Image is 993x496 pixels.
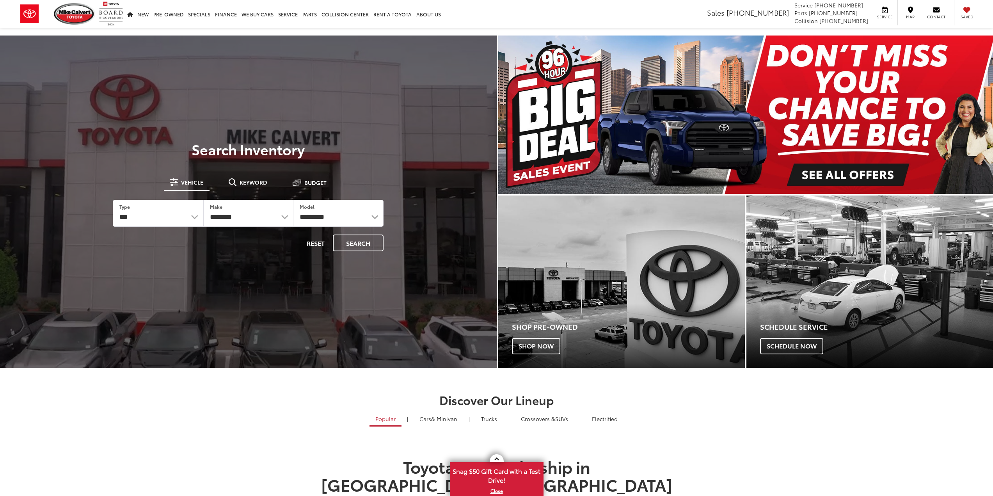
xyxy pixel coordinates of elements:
[414,412,463,425] a: Cars
[927,14,945,20] span: Contact
[794,9,807,17] span: Parts
[54,3,95,25] img: Mike Calvert Toyota
[119,203,130,210] label: Type
[240,180,267,185] span: Keyword
[760,323,993,331] h4: Schedule Service
[760,338,823,354] span: Schedule Now
[475,412,503,425] a: Trucks
[222,393,772,406] h2: Discover Our Lineup
[794,17,818,25] span: Collision
[405,415,410,423] li: |
[746,196,993,368] div: Toyota
[512,323,745,331] h4: Shop Pre-Owned
[498,196,745,368] a: Shop Pre-Owned Shop Now
[814,1,863,9] span: [PHONE_NUMBER]
[707,7,725,18] span: Sales
[727,7,789,18] span: [PHONE_NUMBER]
[958,14,975,20] span: Saved
[819,17,868,25] span: [PHONE_NUMBER]
[33,141,464,157] h3: Search Inventory
[498,196,745,368] div: Toyota
[902,14,919,20] span: Map
[794,1,813,9] span: Service
[876,14,894,20] span: Service
[451,463,543,487] span: Snag $50 Gift Card with a Test Drive!
[809,9,858,17] span: [PHONE_NUMBER]
[333,235,384,251] button: Search
[586,412,624,425] a: Electrified
[515,412,574,425] a: SUVs
[210,203,222,210] label: Make
[467,415,472,423] li: |
[300,235,331,251] button: Reset
[521,415,555,423] span: Crossovers &
[506,415,512,423] li: |
[369,412,401,427] a: Popular
[746,196,993,368] a: Schedule Service Schedule Now
[577,415,583,423] li: |
[431,415,457,423] span: & Minivan
[512,338,560,354] span: Shop Now
[181,180,203,185] span: Vehicle
[304,180,327,185] span: Budget
[300,203,314,210] label: Model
